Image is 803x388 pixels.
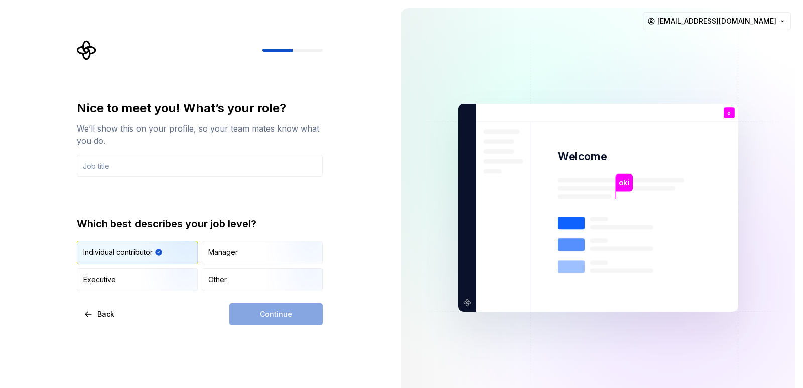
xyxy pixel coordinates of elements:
[83,275,116,285] div: Executive
[77,155,323,177] input: Job title
[77,40,97,60] svg: Supernova Logo
[77,303,123,325] button: Back
[619,177,629,188] p: oki
[77,100,323,116] div: Nice to meet you! What’s your role?
[727,110,731,116] p: o
[97,309,114,319] span: Back
[657,16,776,26] span: [EMAIL_ADDRESS][DOMAIN_NAME]
[643,12,791,30] button: [EMAIL_ADDRESS][DOMAIN_NAME]
[558,149,607,164] p: Welcome
[83,247,153,257] div: Individual contributor
[208,247,238,257] div: Manager
[77,217,323,231] div: Which best describes your job level?
[208,275,227,285] div: Other
[77,122,323,147] div: We’ll show this on your profile, so your team mates know what you do.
